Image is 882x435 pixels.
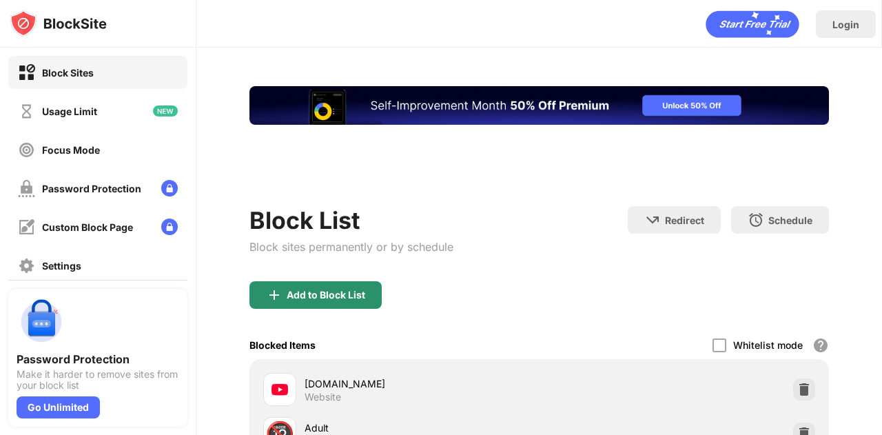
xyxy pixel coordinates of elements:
[17,297,66,347] img: push-password-protection.svg
[10,10,107,37] img: logo-blocksite.svg
[18,64,35,81] img: block-on.svg
[249,206,453,234] div: Block List
[665,214,704,226] div: Redirect
[18,180,35,197] img: password-protection-off.svg
[161,180,178,196] img: lock-menu.svg
[305,421,540,435] div: Adult
[287,290,365,301] div: Add to Block List
[42,105,97,117] div: Usage Limit
[17,352,179,366] div: Password Protection
[153,105,178,117] img: new-icon.svg
[249,339,316,351] div: Blocked Items
[42,221,133,233] div: Custom Block Page
[832,19,859,30] div: Login
[42,67,94,79] div: Block Sites
[18,257,35,274] img: settings-off.svg
[768,214,812,226] div: Schedule
[305,391,341,403] div: Website
[271,381,288,398] img: favicons
[706,10,799,38] div: animation
[18,219,35,236] img: customize-block-page-off.svg
[17,396,100,418] div: Go Unlimited
[42,260,81,272] div: Settings
[17,369,179,391] div: Make it harder to remove sites from your block list
[42,144,100,156] div: Focus Mode
[18,141,35,159] img: focus-off.svg
[305,376,540,391] div: [DOMAIN_NAME]
[733,339,803,351] div: Whitelist mode
[42,183,141,194] div: Password Protection
[249,86,829,190] iframe: Banner
[161,219,178,235] img: lock-menu.svg
[18,103,35,120] img: time-usage-off.svg
[249,240,453,254] div: Block sites permanently or by schedule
